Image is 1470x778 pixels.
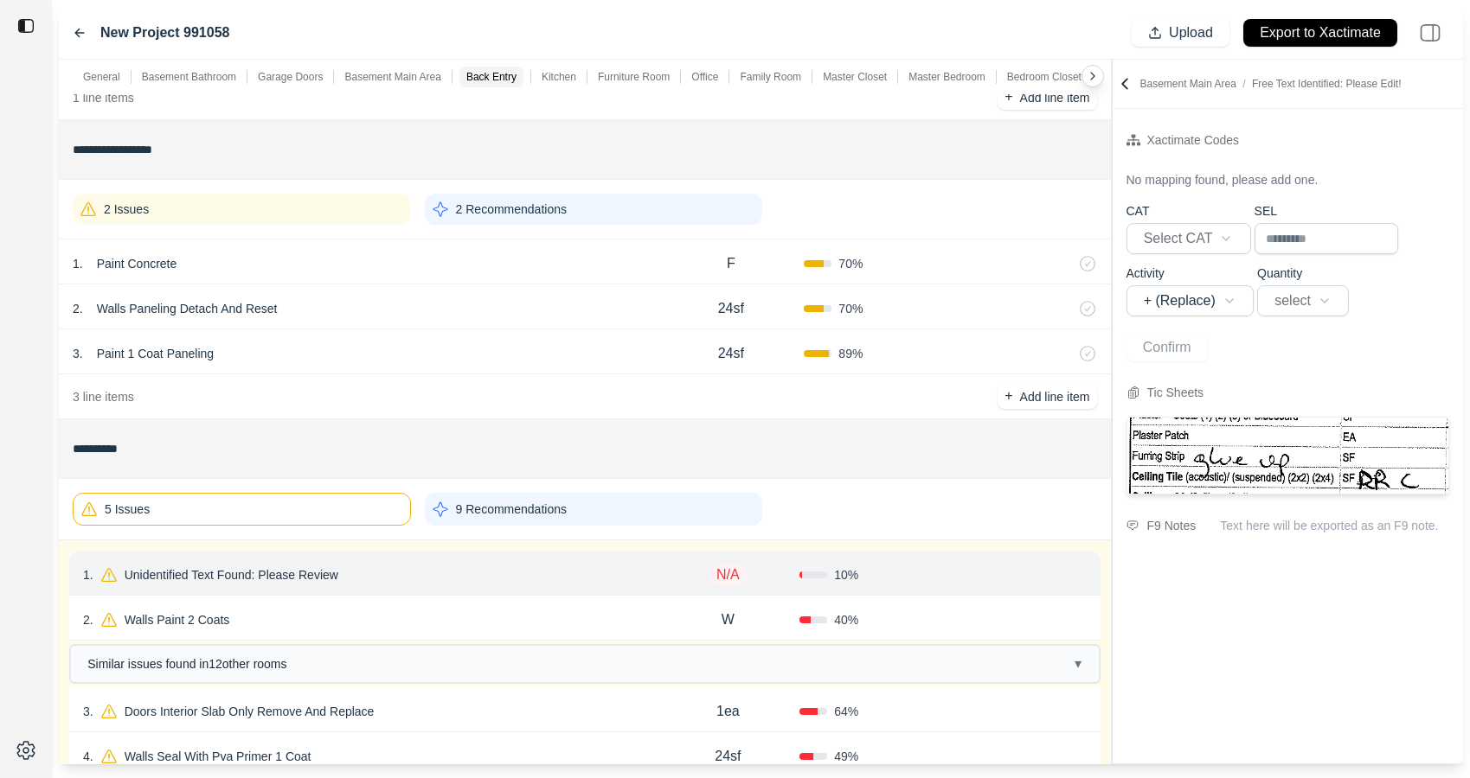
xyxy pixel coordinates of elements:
[118,563,345,587] p: Unidentified Text Found: Please Review
[727,253,735,274] p: F
[1252,78,1402,90] span: Free Text Identified: Please Edit!
[598,70,670,84] p: Furniture Room
[1127,265,1255,282] p: Activity
[542,70,576,84] p: Kitchen
[1220,517,1449,534] p: Text here will be exported as an F9 note.
[1147,130,1240,150] div: Xactimate Codes
[1127,418,1449,494] img: Cropped Image
[17,17,35,35] img: toggle sidebar
[118,699,382,724] p: Doors Interior Slab Only Remove And Replace
[722,609,735,630] p: W
[83,70,120,84] p: General
[73,89,134,106] p: 1 line items
[691,70,718,84] p: Office
[838,345,863,362] span: 89 %
[1005,386,1012,406] p: +
[1020,89,1090,106] p: Add line item
[838,255,863,272] span: 70 %
[1147,515,1197,536] div: F9 Notes
[716,701,740,722] p: 1ea
[73,345,83,362] p: 3 .
[1147,382,1204,403] div: Tic Sheets
[1007,70,1082,84] p: Bedroom Closet
[715,746,741,767] p: 24sf
[718,298,744,319] p: 24sf
[90,297,285,321] p: Walls Paneling Detach And Reset
[1411,14,1449,52] img: right-panel.svg
[1169,23,1213,43] p: Upload
[1140,77,1402,91] p: Basement Main Area
[344,70,440,84] p: Basement Main Area
[834,566,858,583] span: 10 %
[83,748,93,765] p: 4 .
[90,341,221,366] p: Paint 1 Coat Paneling
[823,70,887,84] p: Master Closet
[1257,265,1349,282] p: Quantity
[142,70,236,84] p: Basement Bathroom
[1075,654,1082,674] span: ▾
[709,564,747,585] p: N/A
[100,22,229,43] label: New Project 991058
[1127,171,1319,188] p: No mapping found, please add one.
[73,300,83,317] p: 2 .
[998,385,1096,409] button: +Add line item
[87,655,286,673] span: Similar issues found in 12 other room s
[1127,520,1139,531] img: comment
[118,744,318,768] p: Walls Seal With Pva Primer 1 Coat
[456,201,567,218] p: 2 Recommendations
[834,703,858,720] span: 64 %
[1020,388,1090,405] p: Add line item
[740,70,801,84] p: Family Room
[104,201,149,218] p: 2 Issues
[71,646,1099,682] button: Similar issues found in12other rooms▾
[908,70,985,84] p: Master Bedroom
[456,501,567,518] p: 9 Recommendations
[466,70,517,84] p: Back Entry
[838,300,863,317] span: 70 %
[90,252,184,276] p: Paint Concrete
[1127,202,1251,220] p: CAT
[83,566,93,583] p: 1 .
[718,343,744,364] p: 24sf
[83,703,93,720] p: 3 .
[834,611,858,628] span: 40 %
[1236,78,1252,90] span: /
[1132,19,1229,47] button: Upload
[1005,87,1012,107] p: +
[1243,19,1397,47] button: Export to Xactimate
[998,86,1096,110] button: +Add line item
[105,501,150,518] p: 5 Issues
[83,611,93,628] p: 2 .
[73,388,134,405] p: 3 line items
[73,255,83,272] p: 1 .
[118,608,237,632] p: Walls Paint 2 Coats
[1255,202,1398,220] p: SEL
[1260,23,1381,43] p: Export to Xactimate
[834,748,858,765] span: 49 %
[258,70,323,84] p: Garage Doors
